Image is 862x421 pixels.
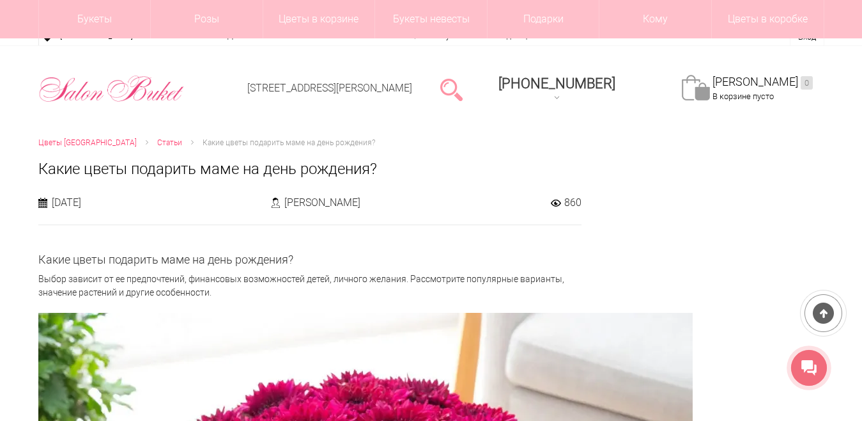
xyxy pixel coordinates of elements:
[203,138,375,147] span: Какие цветы подарить маме на день рождения?
[801,76,813,90] ins: 0
[52,196,81,209] span: [DATE]
[38,138,137,147] span: Цветы [GEOGRAPHIC_DATA]
[247,82,412,94] a: [STREET_ADDRESS][PERSON_NAME]
[491,71,623,107] a: [PHONE_NUMBER]
[284,196,360,209] span: [PERSON_NAME]
[564,196,581,209] span: 860
[498,75,615,91] span: [PHONE_NUMBER]
[157,138,182,147] span: Статьи
[712,91,774,101] span: В корзине пусто
[38,253,581,266] h2: Какие цветы подарить маме на день рождения?
[157,136,182,150] a: Статьи
[38,136,137,150] a: Цветы [GEOGRAPHIC_DATA]
[38,157,824,180] h1: Какие цветы подарить маме на день рождения?
[712,75,813,90] a: [PERSON_NAME]
[38,72,185,106] img: Цветы Нижний Новгород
